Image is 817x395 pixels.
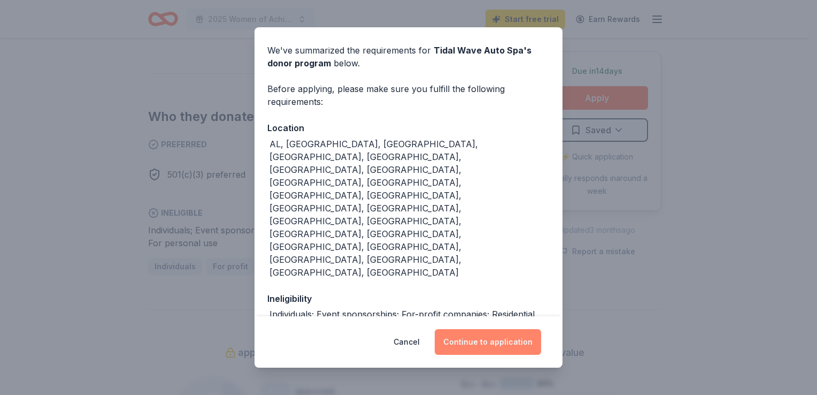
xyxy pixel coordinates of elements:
[269,308,550,333] div: Individuals; Event sponsorships; For-profit companies; Residential communities; For personal use
[435,329,541,355] button: Continue to application
[267,121,550,135] div: Location
[267,82,550,108] div: Before applying, please make sure you fulfill the following requirements:
[394,329,420,355] button: Cancel
[267,44,550,70] div: We've summarized the requirements for below.
[267,292,550,306] div: Ineligibility
[269,138,550,279] div: AL, [GEOGRAPHIC_DATA], [GEOGRAPHIC_DATA], [GEOGRAPHIC_DATA], [GEOGRAPHIC_DATA], [GEOGRAPHIC_DATA]...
